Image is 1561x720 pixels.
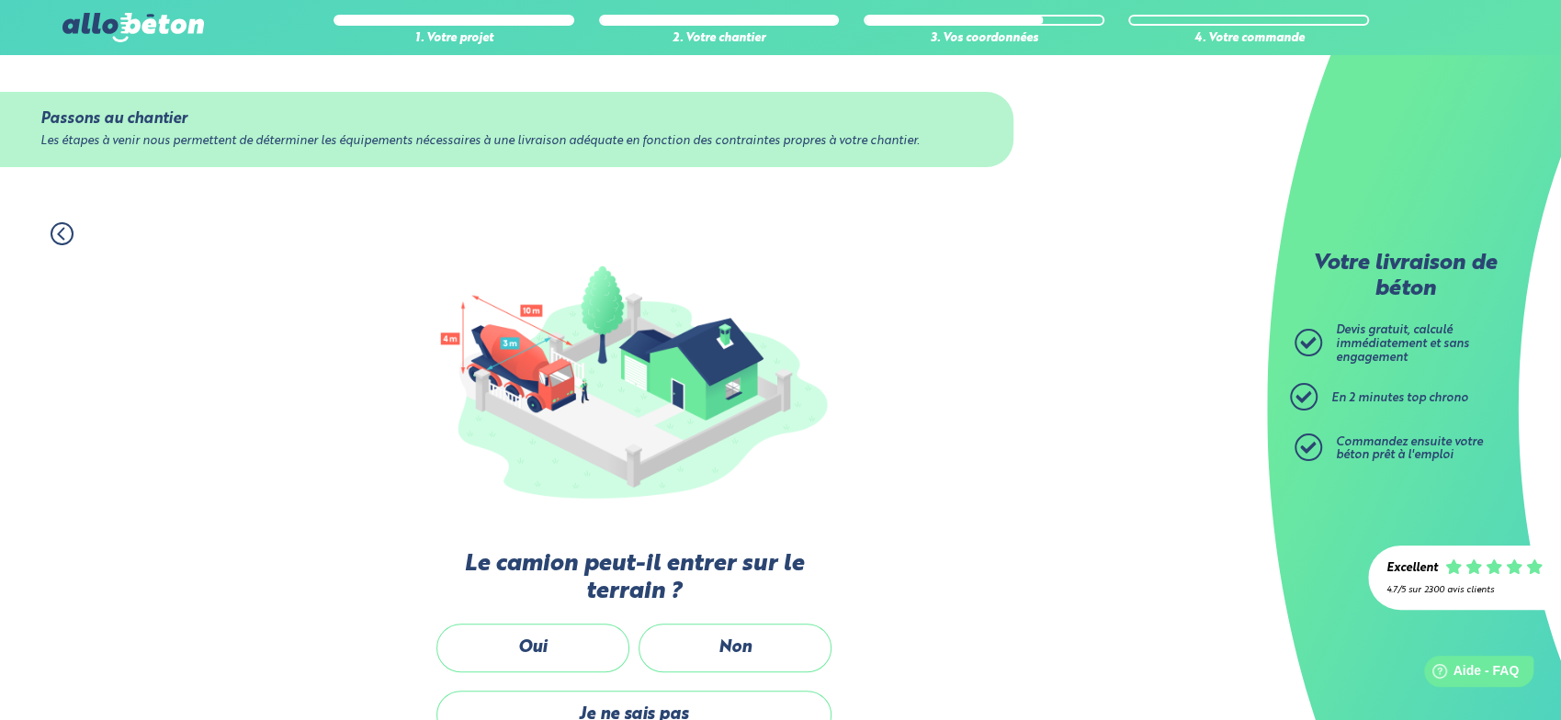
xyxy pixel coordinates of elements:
div: 1. Votre projet [334,32,574,46]
iframe: Help widget launcher [1397,648,1541,700]
div: 3. Vos coordonnées [864,32,1104,46]
div: Passons au chantier [40,110,973,128]
div: 2. Votre chantier [599,32,840,46]
label: Le camion peut-il entrer sur le terrain ? [432,551,836,605]
label: Non [639,624,831,672]
label: Oui [436,624,629,672]
div: Les étapes à venir nous permettent de déterminer les équipements nécessaires à une livraison adéq... [40,135,973,149]
img: allobéton [62,13,204,42]
div: 4. Votre commande [1128,32,1369,46]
